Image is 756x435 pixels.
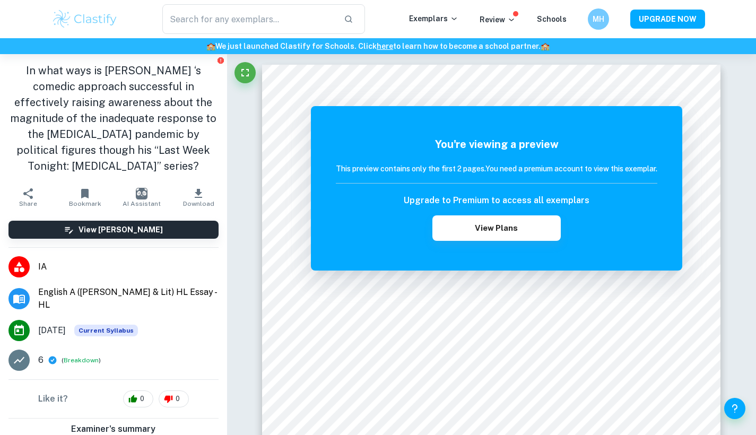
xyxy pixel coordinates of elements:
h6: MH [592,13,604,25]
span: 0 [134,394,150,404]
h1: In what ways is [PERSON_NAME] ‘s comedic approach successful in effectively raising awareness abo... [8,63,219,174]
h6: Upgrade to Premium to access all exemplars [404,194,589,207]
button: View [PERSON_NAME] [8,221,219,239]
button: Bookmark [57,182,114,212]
img: Clastify logo [51,8,119,30]
button: View Plans [432,215,561,241]
button: AI Assistant [114,182,170,212]
span: Share [19,200,37,207]
span: [DATE] [38,324,66,337]
button: Help and Feedback [724,398,745,419]
span: 0 [170,394,186,404]
span: IA [38,260,219,273]
button: Fullscreen [234,62,256,83]
div: This exemplar is based on the current syllabus. Feel free to refer to it for inspiration/ideas wh... [74,325,138,336]
span: 🏫 [541,42,550,50]
span: English A ([PERSON_NAME] & Lit) HL Essay - HL [38,286,219,311]
span: ( ) [62,355,101,366]
p: Exemplars [409,13,458,24]
span: Download [183,200,214,207]
p: 6 [38,354,44,367]
h6: Like it? [38,393,68,405]
span: AI Assistant [123,200,161,207]
a: here [377,42,393,50]
h6: View [PERSON_NAME] [79,224,163,236]
button: Breakdown [64,355,99,365]
a: Schools [537,15,567,23]
button: Report issue [217,56,225,64]
h6: This preview contains only the first 2 pages. You need a premium account to view this exemplar. [336,163,657,175]
button: Download [170,182,227,212]
h5: You're viewing a preview [336,136,657,152]
input: Search for any exemplars... [162,4,336,34]
span: Current Syllabus [74,325,138,336]
img: AI Assistant [136,188,147,199]
h6: We just launched Clastify for Schools. Click to learn how to become a school partner. [2,40,754,52]
span: 🏫 [206,42,215,50]
button: UPGRADE NOW [630,10,705,29]
button: MH [588,8,609,30]
p: Review [480,14,516,25]
span: Bookmark [69,200,101,207]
